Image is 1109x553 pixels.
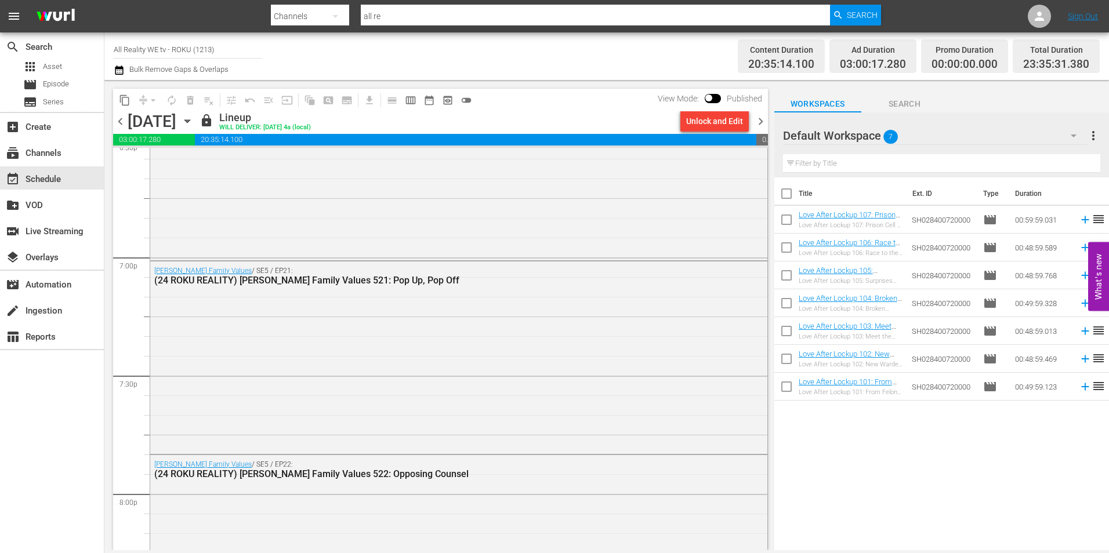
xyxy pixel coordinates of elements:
span: Day Calendar View [379,89,401,111]
a: Love After Lockup 104: Broken Promises (Love After Lockup 104: Broken Promises (amc_networks_love... [799,294,902,337]
span: reorder [1092,351,1106,365]
span: Refresh All Search Blocks [296,89,319,111]
td: SH028400720000 [907,289,978,317]
div: / SE5 / EP21: [154,267,700,286]
span: Episode [983,380,997,394]
span: reorder [1092,240,1106,254]
span: View Mode: [652,94,705,103]
td: SH028400720000 [907,234,978,261]
a: [PERSON_NAME] Family Values [154,267,252,275]
div: Love After Lockup 107: Prison Cell to Wedding Bells [799,221,903,229]
button: Open Feedback Widget [1088,242,1109,311]
td: SH028400720000 [907,373,978,401]
span: Channels [6,146,20,160]
span: Revert to Primary Episode [241,91,259,110]
span: chevron_right [753,114,768,129]
span: Episode [983,296,997,310]
span: Episode [23,78,37,92]
div: (24 ROKU REALITY) [PERSON_NAME] Family Values 521: Pop Up, Pop Off [154,275,700,286]
span: menu [7,9,21,23]
span: reorder [1092,323,1106,337]
span: reorder [1092,379,1106,393]
div: WILL DELIVER: [DATE] 4a (local) [219,124,311,132]
span: Create Series Block [338,91,356,110]
span: Schedule [6,172,20,186]
td: SH028400720000 [907,317,978,345]
span: lock [200,114,213,128]
a: Love After Lockup 101: From Felon to Fiance (Love After Lockup 101: From Felon to Fiance (amc_net... [799,377,899,430]
div: Love After Lockup 102: New Warden in [GEOGRAPHIC_DATA] [799,361,903,368]
span: 20:35:14.100 [748,58,814,71]
th: Title [799,177,906,210]
div: Unlock and Edit [686,111,743,132]
button: more_vert [1086,122,1100,150]
span: Episode [983,241,997,254]
span: Automation [6,278,20,292]
span: Search [861,97,948,111]
span: Episode [983,213,997,227]
span: Episode [983,268,997,282]
span: Reports [6,330,20,344]
th: Ext. ID [905,177,976,210]
svg: Add to Schedule [1079,380,1092,393]
a: Love After Lockup 103: Meet the Parents (Love After Lockup 103: Meet the Parents (amc_networks_lo... [799,322,899,365]
a: Love After Lockup 106: Race to the Altar (Love After Lockup 106: Race to the Altar (amc_networks_... [799,238,900,282]
a: Sign Out [1068,12,1098,21]
div: Love After Lockup 105: Surprises and Sentences [799,277,903,285]
svg: Add to Schedule [1079,213,1092,226]
span: 20:35:14.100 [195,134,756,145]
span: Asset [43,61,62,72]
img: ans4CAIJ8jUAAAAAAAAAAAAAAAAAAAAAAAAgQb4GAAAAAAAAAAAAAAAAAAAAAAAAJMjXAAAAAAAAAAAAAAAAAAAAAAAAgAT5G... [28,3,84,30]
td: SH028400720000 [907,345,978,373]
svg: Add to Schedule [1079,269,1092,282]
span: 23:35:31.380 [1023,58,1089,71]
td: 00:48:59.768 [1010,261,1074,289]
td: 00:49:59.328 [1010,289,1074,317]
span: Create Search Block [319,91,338,110]
span: Loop Content [162,91,181,110]
td: 00:59:59.031 [1010,206,1074,234]
div: Ad Duration [840,42,906,58]
span: preview_outlined [442,94,454,106]
td: 00:48:59.589 [1010,234,1074,261]
button: Unlock and Edit [680,111,749,132]
a: [PERSON_NAME] Family Values [154,460,252,468]
span: Week Calendar View [401,91,420,110]
span: Workspaces [774,97,861,111]
span: chevron_left [113,114,128,129]
th: Duration [1008,177,1078,210]
span: calendar_view_week_outlined [405,94,416,106]
div: Love After Lockup 103: Meet the Parents [799,333,903,340]
div: [DATE] [128,112,176,131]
span: VOD [6,198,20,212]
span: 00:24:28.620 [756,134,767,145]
div: / SE5 / EP22: [154,460,700,479]
span: 03:00:17.280 [840,58,906,71]
td: SH028400720000 [907,261,978,289]
td: 00:49:59.123 [1010,373,1074,401]
a: Love After Lockup 105: Surprises and Sentences (Love After Lockup 105: Surprises and Sentences (a... [799,266,903,318]
th: Type [976,177,1008,210]
span: Series [23,95,37,109]
span: Create [6,120,20,134]
span: Remove Gaps & Overlaps [134,91,162,110]
span: 7 [883,125,898,149]
span: Search [6,40,20,54]
span: Toggle to switch from Published to Draft view. [705,94,713,102]
svg: Add to Schedule [1079,297,1092,310]
div: Lineup [219,111,311,124]
span: Series [43,96,64,108]
svg: Add to Schedule [1079,241,1092,254]
div: Total Duration [1023,42,1089,58]
svg: Add to Schedule [1079,325,1092,337]
span: date_range_outlined [423,94,435,106]
span: 03:00:17.280 [113,134,195,145]
div: (24 ROKU REALITY) [PERSON_NAME] Family Values 522: Opposing Counsel [154,468,700,479]
td: 00:48:59.469 [1010,345,1074,373]
td: 00:48:59.013 [1010,317,1074,345]
div: Love After Lockup 101: From Felon to Fiance [799,388,903,396]
span: Copy Lineup [115,91,134,110]
a: Love After Lockup 102: New Warden in [GEOGRAPHIC_DATA] (Love After Lockup 102: New Warden in [GEO... [799,350,900,410]
span: Download as CSV [356,89,379,111]
span: more_vert [1086,129,1100,143]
